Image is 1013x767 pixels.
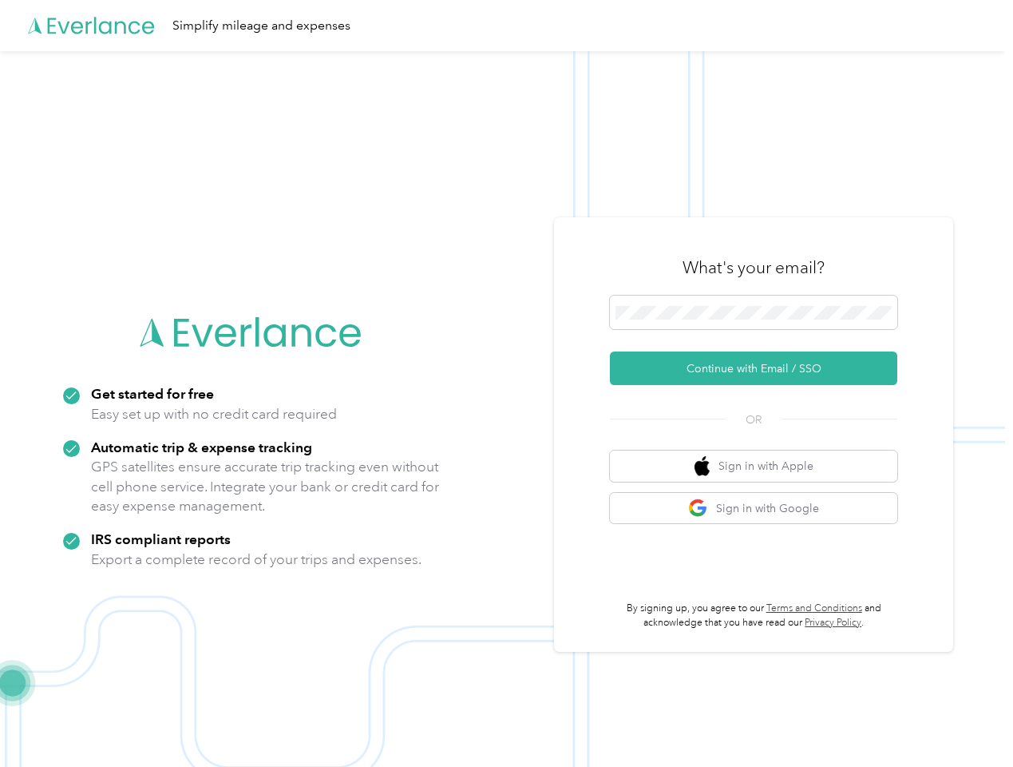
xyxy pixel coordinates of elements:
a: Terms and Conditions [766,602,862,614]
p: By signing up, you agree to our and acknowledge that you have read our . [610,602,897,630]
strong: IRS compliant reports [91,531,231,547]
img: google logo [688,499,708,519]
button: apple logoSign in with Apple [610,451,897,482]
span: OR [726,411,782,428]
a: Privacy Policy [805,617,861,629]
p: Easy set up with no credit card required [91,404,337,424]
strong: Get started for free [91,385,214,402]
strong: Automatic trip & expense tracking [91,439,312,455]
h3: What's your email? [683,256,825,279]
button: Continue with Email / SSO [610,352,897,385]
div: Simplify mileage and expenses [172,16,350,36]
button: google logoSign in with Google [610,493,897,524]
img: apple logo [694,456,710,476]
p: Export a complete record of your trips and expenses. [91,550,421,570]
p: GPS satellites ensure accurate trip tracking even without cell phone service. Integrate your bank... [91,457,440,516]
